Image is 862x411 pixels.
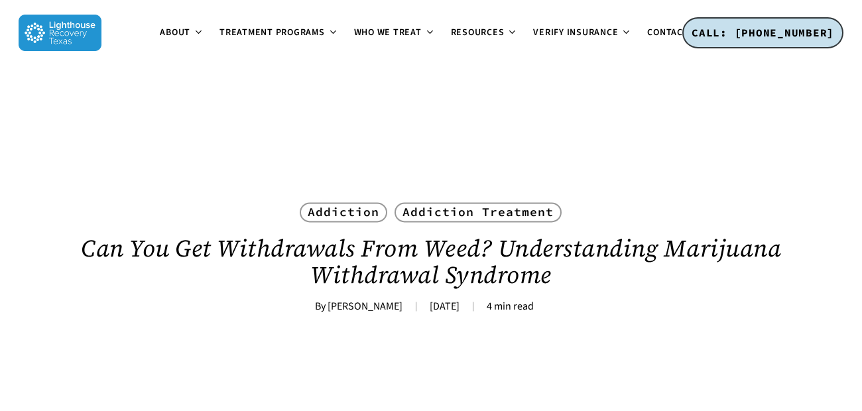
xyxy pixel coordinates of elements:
a: CALL: [PHONE_NUMBER] [682,17,843,49]
span: CALL: [PHONE_NUMBER] [692,26,834,39]
span: By [315,302,326,312]
span: 4 min read [473,302,547,312]
a: Treatment Programs [212,28,346,38]
a: About [152,28,212,38]
span: Treatment Programs [219,26,325,39]
span: Who We Treat [354,26,422,39]
img: Lighthouse Recovery Texas [19,15,101,51]
span: Verify Insurance [533,26,618,39]
span: Resources [451,26,505,39]
a: [PERSON_NAME] [328,300,402,314]
h1: Can You Get Withdrawals From Weed? Understanding Marijuana Withdrawal Syndrome [60,222,802,301]
a: Verify Insurance [525,28,639,38]
span: About [160,26,190,39]
a: Addiction Treatment [395,202,562,222]
span: [DATE] [416,302,473,312]
a: Contact [639,28,709,38]
a: Addiction [300,202,387,222]
span: Contact [647,26,688,39]
a: Who We Treat [346,28,443,38]
a: Resources [443,28,526,38]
